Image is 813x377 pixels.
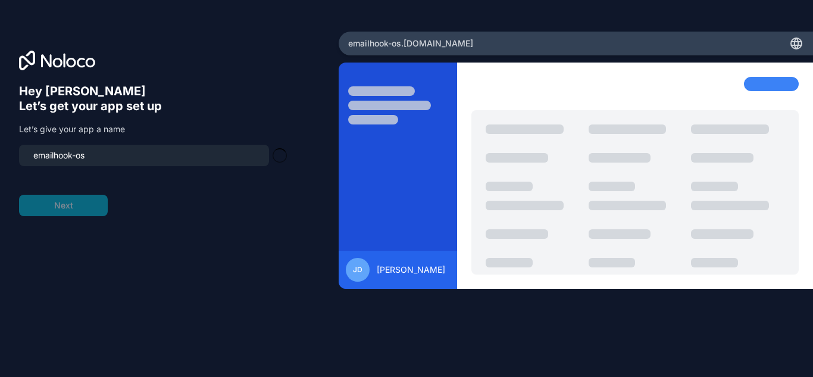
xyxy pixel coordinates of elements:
[348,38,473,49] span: emailhook-os .[DOMAIN_NAME]
[377,264,445,276] span: [PERSON_NAME]
[353,265,362,275] span: JD
[19,99,286,114] h6: Let’s get your app set up
[26,147,262,164] input: my-team
[19,123,286,135] p: Let’s give your app a name
[19,84,286,99] h6: Hey [PERSON_NAME]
